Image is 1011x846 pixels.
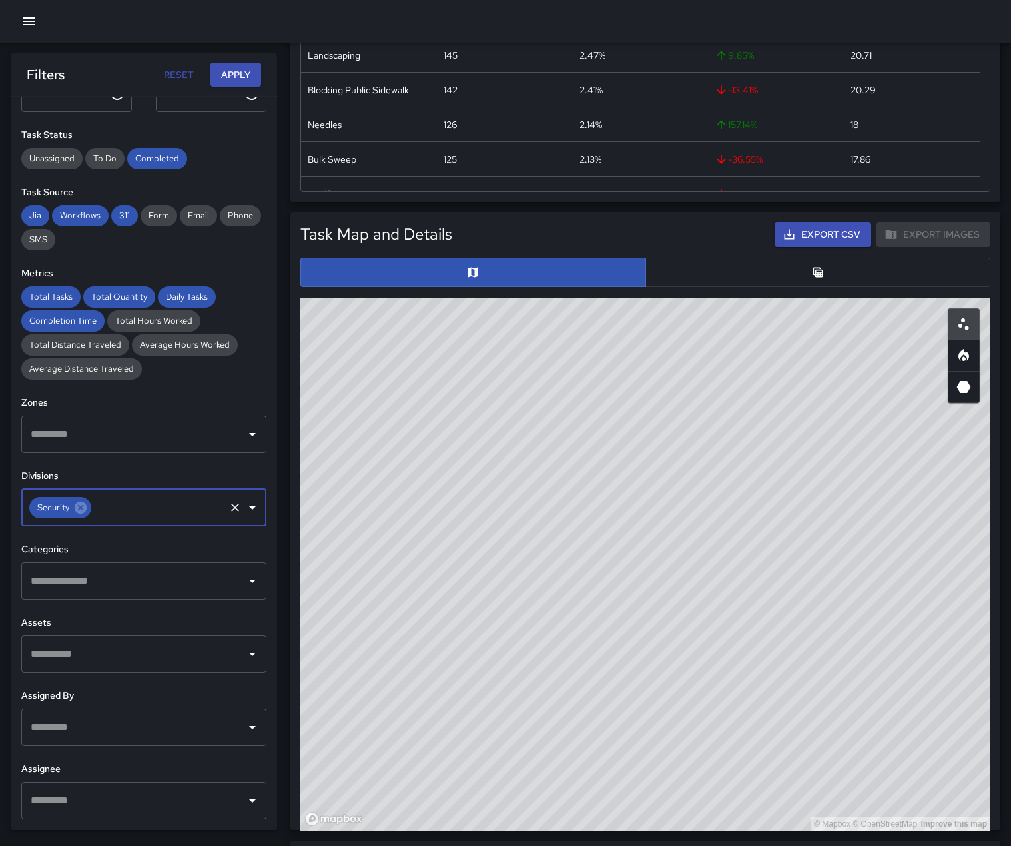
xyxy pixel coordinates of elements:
[645,258,991,287] button: Table
[21,153,83,164] span: Unassigned
[715,153,763,166] span: -36.55 %
[444,49,458,62] div: 145
[21,689,266,703] h6: Assigned By
[127,148,187,169] div: Completed
[220,210,261,221] span: Phone
[579,187,599,201] div: 2.11%
[21,128,266,143] h6: Task Status
[27,64,65,85] h6: Filters
[85,153,125,164] span: To Do
[29,497,91,518] div: Security
[83,286,155,308] div: Total Quantity
[579,118,602,131] div: 2.14%
[308,153,356,166] div: Bulk Sweep
[52,205,109,226] div: Workflows
[21,358,142,380] div: Average Distance Traveled
[308,49,360,62] div: Landscaping
[21,291,81,302] span: Total Tasks
[243,425,262,444] button: Open
[300,224,452,245] h5: Task Map and Details
[21,542,266,557] h6: Categories
[850,83,876,97] div: 20.29
[21,234,55,245] span: SMS
[850,49,872,62] div: 20.71
[83,291,155,302] span: Total Quantity
[775,222,871,247] button: Export CSV
[21,185,266,200] h6: Task Source
[21,469,266,484] h6: Divisions
[21,229,55,250] div: SMS
[850,153,870,166] div: 17.86
[243,498,262,517] button: Open
[300,258,646,287] button: Map
[107,315,200,326] span: Total Hours Worked
[132,339,238,350] span: Average Hours Worked
[243,718,262,737] button: Open
[444,187,458,201] div: 124
[21,310,105,332] div: Completion Time
[21,339,129,350] span: Total Distance Traveled
[948,308,980,340] button: Scatterplot
[141,205,177,226] div: Form
[21,334,129,356] div: Total Distance Traveled
[956,348,972,364] svg: Heatmap
[111,210,138,221] span: 311
[141,210,177,221] span: Form
[210,63,261,87] button: Apply
[21,266,266,281] h6: Metrics
[948,340,980,372] button: Heatmap
[715,49,754,62] span: 9.85 %
[21,205,49,226] div: Jia
[444,83,458,97] div: 142
[811,266,825,279] svg: Table
[850,187,867,201] div: 17.71
[52,210,109,221] span: Workflows
[948,371,980,403] button: 3D Heatmap
[956,316,972,332] svg: Scatterplot
[444,153,457,166] div: 125
[111,205,138,226] div: 311
[715,83,758,97] span: -13.41 %
[308,187,337,201] div: Graffiti
[226,498,244,517] button: Clear
[579,49,605,62] div: 2.47%
[243,572,262,590] button: Open
[21,315,105,326] span: Completion Time
[107,310,200,332] div: Total Hours Worked
[29,500,77,515] span: Security
[579,153,601,166] div: 2.13%
[180,210,217,221] span: Email
[180,205,217,226] div: Email
[127,153,187,164] span: Completed
[308,118,342,131] div: Needles
[850,118,858,131] div: 18
[715,118,757,131] span: 157.14 %
[715,187,763,201] span: -28.32 %
[21,286,81,308] div: Total Tasks
[21,210,49,221] span: Jia
[132,334,238,356] div: Average Hours Worked
[466,266,480,279] svg: Map
[21,616,266,630] h6: Assets
[158,291,216,302] span: Daily Tasks
[308,83,409,97] div: Blocking Public Sidewalk
[21,396,266,410] h6: Zones
[220,205,261,226] div: Phone
[579,83,603,97] div: 2.41%
[243,791,262,810] button: Open
[956,379,972,395] svg: 3D Heatmap
[158,286,216,308] div: Daily Tasks
[21,148,83,169] div: Unassigned
[21,762,266,777] h6: Assignee
[21,363,142,374] span: Average Distance Traveled
[243,645,262,663] button: Open
[444,118,457,131] div: 126
[157,63,200,87] button: Reset
[85,148,125,169] div: To Do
